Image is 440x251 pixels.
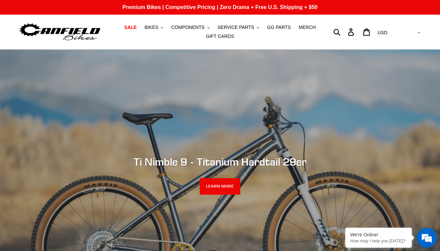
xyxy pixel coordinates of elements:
[39,155,401,168] h2: Ti Nimble 9 - Titanium Hardtail 29er
[141,23,166,32] button: BIKES
[145,25,158,30] span: BIKES
[206,34,234,39] span: GIFT CARDS
[200,178,241,195] a: LEARN MORE
[121,23,140,32] a: SALE
[264,23,294,32] a: GG PARTS
[203,32,238,41] a: GIFT CARDS
[350,232,407,237] div: We're Online!
[295,23,319,32] a: MERCH
[217,25,254,30] span: SERVICE PARTS
[171,25,204,30] span: COMPONENTS
[214,23,262,32] button: SERVICE PARTS
[168,23,213,32] button: COMPONENTS
[299,25,316,30] span: MERCH
[18,22,101,43] img: Canfield Bikes
[350,238,407,243] p: How may I help you today?
[124,25,137,30] span: SALE
[267,25,291,30] span: GG PARTS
